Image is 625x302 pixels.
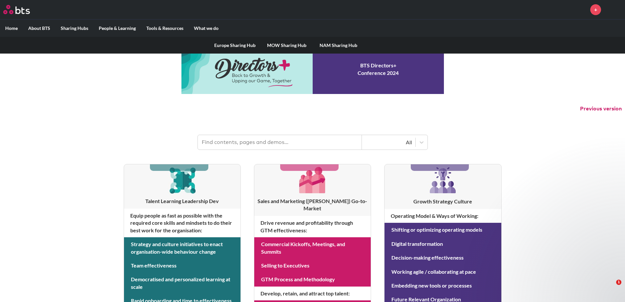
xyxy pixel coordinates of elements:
[606,2,622,17] img: Kirstie Odonnell
[94,20,141,37] label: People & Learning
[427,164,459,196] img: [object Object]
[385,198,501,205] h3: Growth Strategy Culture
[181,45,444,94] a: Conference 2024
[254,287,371,300] h4: Develop, retain, and attract top talent :
[124,209,240,237] h4: Equip people as fast as possible with the required core skills and mindsets to do their best work...
[606,2,622,17] a: Profile
[167,164,198,196] img: [object Object]
[189,20,224,37] label: What we do
[580,105,622,112] button: Previous version
[590,4,601,15] a: +
[365,139,412,146] div: All
[198,135,362,150] input: Find contents, pages and demos...
[254,216,371,237] h4: Drive revenue and profitability through GTM effectiveness :
[297,164,328,196] img: [object Object]
[385,209,501,223] h4: Operating Model & Ways of Working :
[141,20,189,37] label: Tools & Resources
[3,5,42,14] a: Go home
[616,280,621,285] span: 1
[603,280,618,295] iframe: Intercom live chat
[494,161,625,284] iframe: Intercom notifications message
[124,197,240,205] h3: Talent Learning Leadership Dev
[254,197,371,212] h3: Sales and Marketing ([PERSON_NAME]) Go-to-Market
[23,20,55,37] label: About BTS
[55,20,94,37] label: Sharing Hubs
[3,5,30,14] img: BTS Logo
